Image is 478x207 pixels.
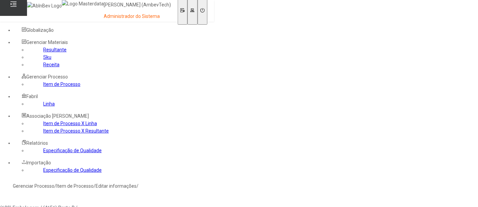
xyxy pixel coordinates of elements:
[96,183,136,189] a: Editar informações
[26,74,68,79] span: Gerenciar Processo
[43,167,102,173] a: Especificação de Qualidade
[43,47,67,52] a: Resultante
[43,54,51,60] a: Sku
[43,121,97,126] a: Item de Processo X Linha
[56,183,94,189] a: Item de Processo
[104,13,171,20] p: Administrador do Sistema
[43,148,102,153] a: Especificação de Qualidade
[27,2,62,9] img: AbInBev Logo
[94,183,96,189] nz-breadcrumb-separator: /
[26,27,54,33] span: Globalização
[136,183,139,189] nz-breadcrumb-separator: /
[43,101,55,107] a: Linha
[104,2,171,8] p: [PERSON_NAME] (AmbevTech)
[26,40,68,45] span: Gerenciar Materiais
[26,140,48,146] span: Relatórios
[43,62,59,67] a: Receita
[26,94,38,99] span: Fabril
[26,113,89,119] span: Associação [PERSON_NAME]
[43,128,109,134] a: Item de Processo X Resultante
[54,183,56,189] nz-breadcrumb-separator: /
[43,82,80,87] a: Item de Processo
[13,183,54,189] a: Gerenciar Processo
[26,160,51,165] span: Importação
